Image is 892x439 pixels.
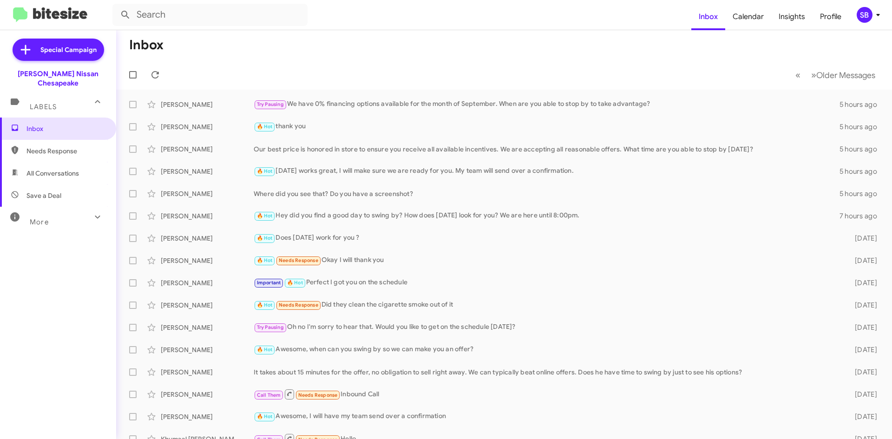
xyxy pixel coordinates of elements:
[161,367,254,377] div: [PERSON_NAME]
[840,367,885,377] div: [DATE]
[298,392,338,398] span: Needs Response
[257,302,273,308] span: 🔥 Hot
[257,392,281,398] span: Call Them
[790,66,881,85] nav: Page navigation example
[26,124,105,133] span: Inbox
[840,100,885,109] div: 5 hours ago
[279,257,318,263] span: Needs Response
[840,256,885,265] div: [DATE]
[257,101,284,107] span: Try Pausing
[40,45,97,54] span: Special Campaign
[279,302,318,308] span: Needs Response
[816,70,875,80] span: Older Messages
[840,412,885,421] div: [DATE]
[257,257,273,263] span: 🔥 Hot
[112,4,308,26] input: Search
[161,256,254,265] div: [PERSON_NAME]
[840,167,885,176] div: 5 hours ago
[30,103,57,111] span: Labels
[840,211,885,221] div: 7 hours ago
[849,7,882,23] button: SB
[840,278,885,288] div: [DATE]
[840,189,885,198] div: 5 hours ago
[840,122,885,131] div: 5 hours ago
[254,388,840,400] div: Inbound Call
[840,144,885,154] div: 5 hours ago
[287,280,303,286] span: 🔥 Hot
[129,38,164,52] h1: Inbox
[257,124,273,130] span: 🔥 Hot
[161,234,254,243] div: [PERSON_NAME]
[806,66,881,85] button: Next
[257,413,273,419] span: 🔥 Hot
[161,345,254,354] div: [PERSON_NAME]
[840,345,885,354] div: [DATE]
[254,344,840,355] div: Awesome, when can you swing by so we can make you an offer?
[254,210,840,221] div: Hey did you find a good day to swing by? How does [DATE] look for you? We are here until 8:00pm.
[725,3,771,30] a: Calendar
[257,324,284,330] span: Try Pausing
[254,189,840,198] div: Where did you see that? Do you have a screenshot?
[254,277,840,288] div: Perfect I got you on the schedule
[254,300,840,310] div: Did they clean the cigarette smoke out of it
[30,218,49,226] span: More
[161,301,254,310] div: [PERSON_NAME]
[26,191,61,200] span: Save a Deal
[257,168,273,174] span: 🔥 Hot
[795,69,800,81] span: «
[161,323,254,332] div: [PERSON_NAME]
[257,347,273,353] span: 🔥 Hot
[257,213,273,219] span: 🔥 Hot
[254,411,840,422] div: Awesome, I will have my team send over a confirmation
[161,211,254,221] div: [PERSON_NAME]
[811,69,816,81] span: »
[840,234,885,243] div: [DATE]
[771,3,813,30] a: Insights
[13,39,104,61] a: Special Campaign
[254,255,840,266] div: Okay I will thank you
[840,301,885,310] div: [DATE]
[254,322,840,333] div: Oh no I'm sorry to hear that. Would you like to get on the schedule [DATE]?
[254,367,840,377] div: It takes about 15 minutes for the offer, no obligation to sell right away. We can typically beat ...
[813,3,849,30] a: Profile
[161,167,254,176] div: [PERSON_NAME]
[257,235,273,241] span: 🔥 Hot
[257,280,281,286] span: Important
[840,323,885,332] div: [DATE]
[254,166,840,177] div: [DATE] works great, I will make sure we are ready for you. My team will send over a confirmation.
[840,390,885,399] div: [DATE]
[161,278,254,288] div: [PERSON_NAME]
[857,7,872,23] div: SB
[254,233,840,243] div: Does [DATE] work for you ?
[161,412,254,421] div: [PERSON_NAME]
[691,3,725,30] a: Inbox
[26,146,105,156] span: Needs Response
[161,144,254,154] div: [PERSON_NAME]
[790,66,806,85] button: Previous
[254,144,840,154] div: Our best price is honored in store to ensure you receive all available incentives. We are accepti...
[254,99,840,110] div: We have 0% financing options available for the month of September. When are you able to stop by t...
[161,390,254,399] div: [PERSON_NAME]
[161,189,254,198] div: [PERSON_NAME]
[161,100,254,109] div: [PERSON_NAME]
[161,122,254,131] div: [PERSON_NAME]
[254,121,840,132] div: thank you
[26,169,79,178] span: All Conversations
